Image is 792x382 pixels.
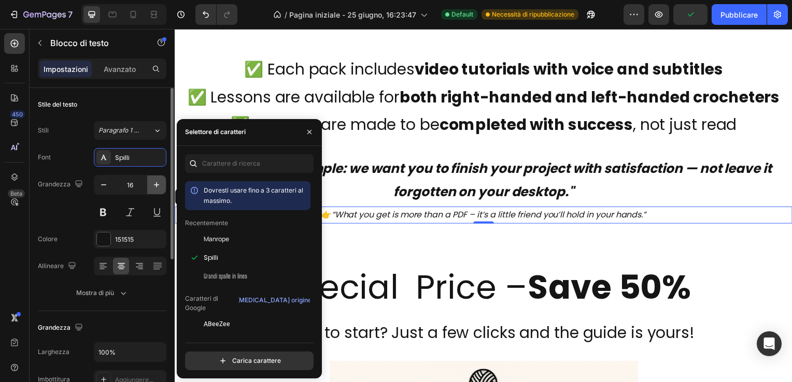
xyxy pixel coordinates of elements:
[38,100,77,109] font: Stile del testo
[285,9,287,20] span: /
[23,132,601,173] i: "Our mission is simple: we want you to finish your project with satisfaction — not leave it forgo...
[185,127,246,137] font: Selettore di caratteri
[10,110,25,119] div: 450
[204,319,230,329] span: ABeeZee
[8,189,25,198] div: Beta
[38,347,69,357] font: Larghezza
[185,294,238,313] p: Caratteri di Google
[238,294,310,306] button: [MEDICAL_DATA] origine
[13,165,48,174] div: Text Block
[195,4,237,25] div: Annulla/Ripeti
[38,284,166,302] button: Mostra di più
[94,121,166,140] button: Paragrafo 1 (*)
[38,126,49,135] font: Stili
[185,218,228,228] p: Recentemente
[1,292,621,320] p: Ready to start? Just a few clicks and the guide is yours!
[356,237,520,283] strong: Save 50%
[175,29,792,382] iframe: Design area
[227,57,610,80] strong: both right-handed and left-handed crocheters
[720,9,758,20] font: Pubblicare
[289,9,416,20] span: Pagina iniziale - 25 giugno, 16:23:47
[451,10,473,19] span: Default
[44,64,88,75] p: Impostazioni
[266,85,461,108] strong: completed with success
[115,153,164,163] div: Spilli
[4,4,77,25] button: 7
[204,234,229,244] span: Manrope
[237,296,312,305] font: [MEDICAL_DATA] origine
[68,8,73,21] p: 7
[38,153,51,162] font: Font
[38,261,64,271] font: Allineare
[712,4,767,25] button: Pubblicare
[38,180,70,189] font: Grandezza
[98,126,140,135] span: Paragrafo 1 (*)
[76,288,114,298] font: Mostra di più
[204,253,218,262] span: Spilli
[38,234,58,244] font: Colore
[757,331,782,356] div: Apri Intercom Messenger
[158,181,475,193] i: “What you get is more than a PDF – it’s a little friend you’ll hold in your hands.”
[185,351,314,370] button: Carica carattere
[204,186,303,204] span: Dovresti usare fino a 3 caratteri al massimo.
[1,230,621,290] p: Special Price –
[185,154,314,173] input: Carattere di ricerca
[242,30,552,52] strong: video tutorials with voice and subtitles
[1,180,621,195] p: 👉
[38,323,70,332] font: Grandezza
[115,235,164,244] div: 151515
[492,10,574,19] span: Necessità di ripubblicazione
[1,27,621,111] p: ✅ Each pack includes ✅ Lessons are available for ✅ Patterns are made to be , not just read
[104,64,136,75] p: Avanzato
[204,272,247,281] span: Grandi spalle in linea
[50,37,138,49] p: Text Block
[94,343,166,361] input: Automatico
